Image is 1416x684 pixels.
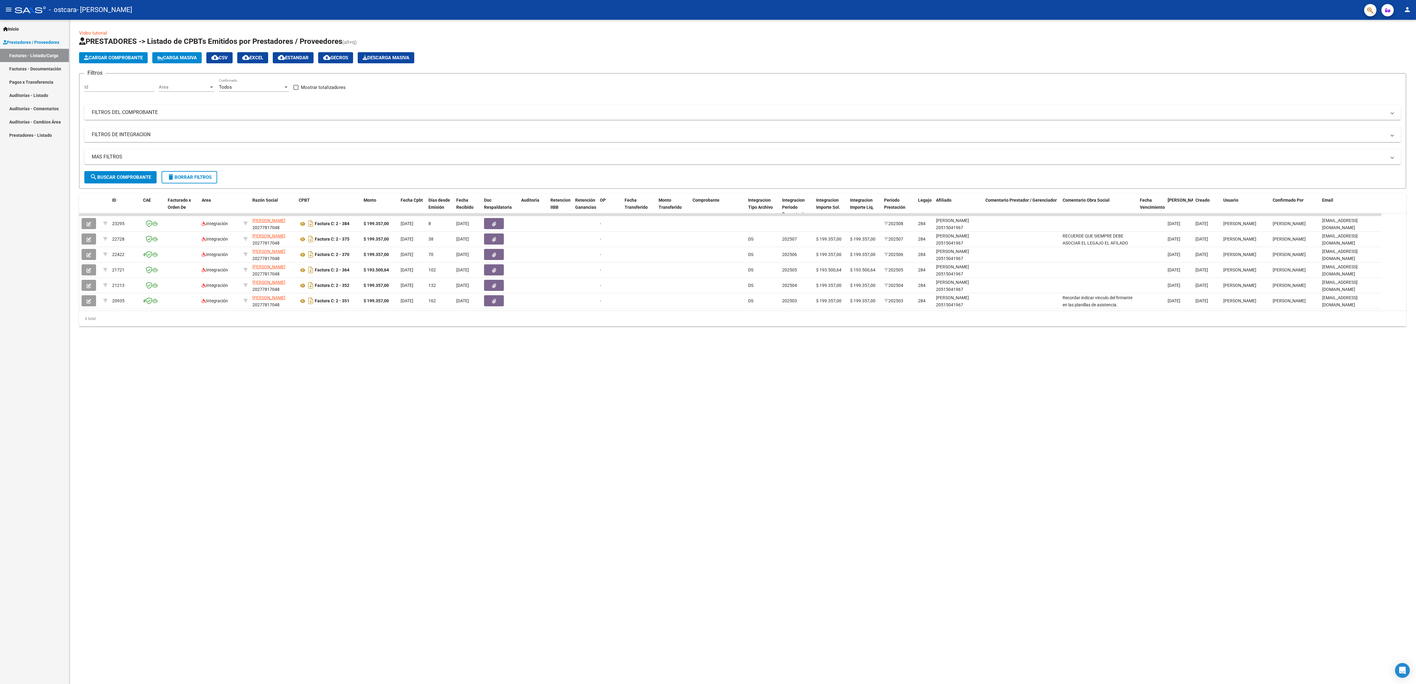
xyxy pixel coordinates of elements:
[428,237,433,241] span: 38
[165,194,199,221] datatable-header-cell: Facturado x Orden De
[848,194,882,221] datatable-header-cell: Integracion Importe Liq.
[1223,267,1256,272] span: [PERSON_NAME]
[884,267,903,272] span: 202505
[936,294,980,308] div: [PERSON_NAME] 20515041967
[315,283,349,288] strong: Factura C: 2 - 352
[936,233,980,247] div: [PERSON_NAME] 20515041967
[484,198,512,210] span: Doc Respaldatoria
[456,267,469,272] span: [DATE]
[597,194,622,221] datatable-header-cell: OP
[1168,221,1180,226] span: [DATE]
[1223,298,1256,303] span: [PERSON_NAME]
[575,198,596,210] span: Retención Ganancias
[252,280,285,285] span: [PERSON_NAME]
[84,105,1401,120] mat-expansion-panel-header: FILTROS DEL COMPROBANTE
[219,84,232,90] span: Todos
[401,198,423,203] span: Fecha Cpbt
[361,194,398,221] datatable-header-cell: Monto
[1195,237,1208,241] span: [DATE]
[1140,198,1165,210] span: Fecha Vencimiento
[918,236,925,243] div: 284
[112,237,124,241] span: 22728
[364,298,389,303] strong: $ 199.357,00
[882,194,916,221] datatable-header-cell: Período Prestación
[428,221,431,226] span: 8
[936,217,980,231] div: [PERSON_NAME] 20515041967
[143,198,151,203] span: CAE
[273,52,314,63] button: Estandar
[1223,252,1256,257] span: [PERSON_NAME]
[315,299,349,304] strong: Factura C: 2 - 351
[456,198,474,210] span: Fecha Recibido
[816,267,841,272] span: $ 193.500,64
[211,55,228,61] span: CSV
[782,237,797,241] span: 202507
[884,283,903,288] span: 202504
[428,252,433,257] span: 70
[112,283,124,288] span: 21213
[884,252,903,257] span: 202506
[92,109,1386,116] mat-panel-title: FILTROS DEL COMPROBANTE
[342,39,357,45] span: (alt+q)
[202,267,228,272] span: Integración
[1137,194,1165,221] datatable-header-cell: Fecha Vencimiento
[748,283,753,288] span: DS
[301,84,346,91] span: Mostrar totalizadores
[401,283,413,288] span: [DATE]
[748,267,753,272] span: DS
[1273,237,1306,241] span: [PERSON_NAME]
[296,194,361,221] datatable-header-cell: CPBT
[5,6,12,13] mat-icon: menu
[202,283,228,288] span: Integración
[1322,198,1333,203] span: Email
[1270,194,1320,221] datatable-header-cell: Confirmado Por
[318,52,353,63] button: Gecros
[548,194,573,221] datatable-header-cell: Retencion IIBB
[1165,194,1193,221] datatable-header-cell: Fecha Confimado
[456,252,469,257] span: [DATE]
[884,237,903,241] span: 202507
[1273,198,1304,203] span: Confirmado Por
[816,298,841,303] span: $ 199.357,00
[1223,237,1256,241] span: [PERSON_NAME]
[157,55,197,61] span: Carga Masiva
[364,267,389,272] strong: $ 193.500,64
[252,249,285,254] span: [PERSON_NAME]
[1168,267,1180,272] span: [DATE]
[625,198,648,210] span: Fecha Transferido
[92,131,1386,138] mat-panel-title: FILTROS DE INTEGRACION
[933,194,983,221] datatable-header-cell: Afiliado
[1322,249,1358,261] span: [EMAIL_ADDRESS][DOMAIN_NAME]
[252,279,294,292] div: 20277817048
[985,198,1057,203] span: Comentario Prestador / Gerenciador
[850,267,875,272] span: $ 193.500,64
[112,252,124,257] span: 22422
[206,52,233,63] button: CSV
[1322,264,1358,276] span: [EMAIL_ADDRESS][DOMAIN_NAME]
[90,173,97,181] mat-icon: search
[84,127,1401,142] mat-expansion-panel-header: FILTROS DE INTEGRACION
[1195,298,1208,303] span: [DATE]
[1273,298,1306,303] span: [PERSON_NAME]
[782,298,797,303] span: 202503
[202,198,211,203] span: Area
[77,3,132,17] span: - [PERSON_NAME]
[600,283,601,288] span: -
[1063,233,1128,245] span: RECUERDE QUE SIEMPRE DEBE ASOCIAR EL LEGAJO EL AFILADO
[364,252,389,257] strong: $ 199.357,00
[428,298,436,303] span: 162
[690,194,746,221] datatable-header-cell: Comprobante
[1273,252,1306,257] span: [PERSON_NAME]
[242,54,250,61] mat-icon: cloud_download
[202,298,228,303] span: Integración
[1193,194,1221,221] datatable-header-cell: Creado
[918,198,932,203] span: Legajo
[364,237,389,241] strong: $ 199.357,00
[659,198,682,210] span: Monto Transferido
[850,283,875,288] span: $ 199.357,00
[252,198,278,203] span: Razón Social
[600,298,601,303] span: -
[323,54,331,61] mat-icon: cloud_download
[315,268,349,273] strong: Factura C: 2 - 364
[84,171,157,183] button: Buscar Comprobante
